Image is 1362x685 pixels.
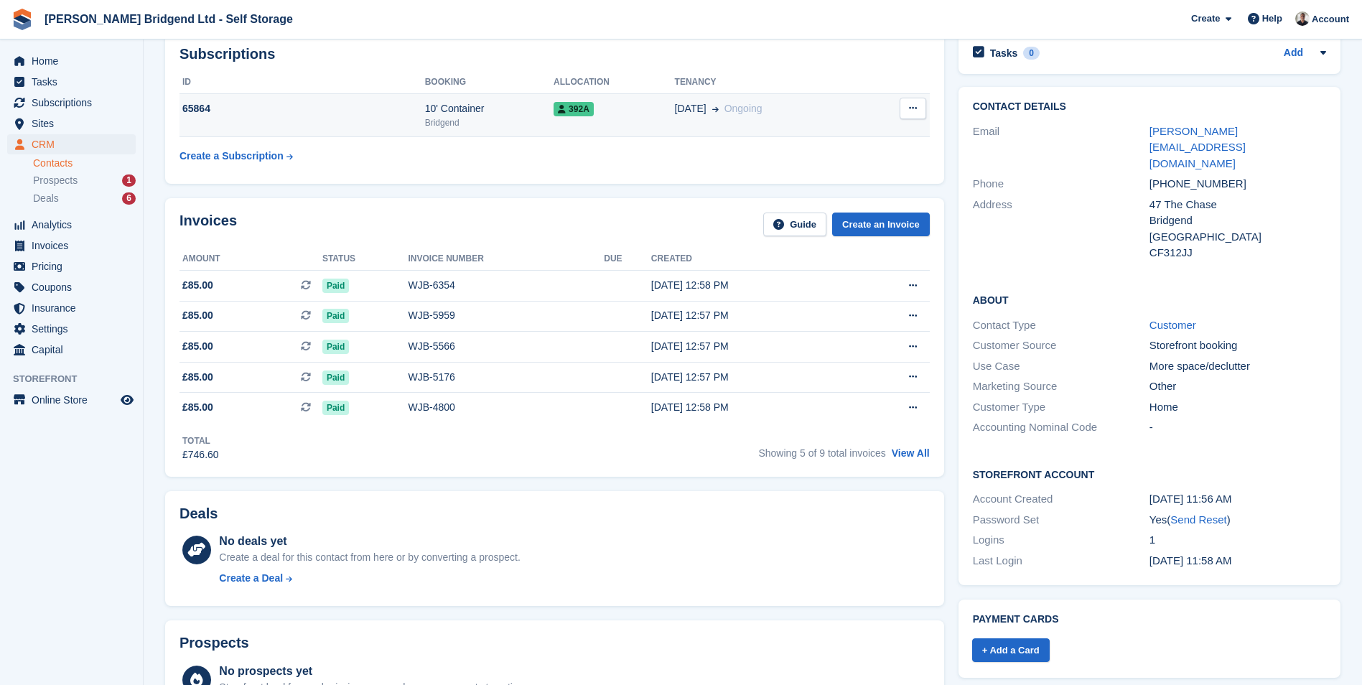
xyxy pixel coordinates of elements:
[13,372,143,386] span: Storefront
[409,308,605,323] div: WJB-5959
[33,192,59,205] span: Deals
[409,400,605,415] div: WJB-4800
[554,102,594,116] span: 392a
[122,192,136,205] div: 6
[1149,197,1326,213] div: 47 The Chase
[1149,491,1326,508] div: [DATE] 11:56 AM
[7,298,136,318] a: menu
[32,256,118,276] span: Pricing
[7,340,136,360] a: menu
[39,7,299,31] a: [PERSON_NAME] Bridgend Ltd - Self Storage
[651,339,852,354] div: [DATE] 12:57 PM
[7,93,136,113] a: menu
[1149,358,1326,375] div: More space/declutter
[182,339,213,354] span: £85.00
[322,309,349,323] span: Paid
[7,277,136,297] a: menu
[182,308,213,323] span: £85.00
[1167,513,1230,526] span: ( )
[122,174,136,187] div: 1
[32,72,118,92] span: Tasks
[973,512,1149,528] div: Password Set
[651,308,852,323] div: [DATE] 12:57 PM
[409,370,605,385] div: WJB-5176
[675,71,864,94] th: Tenancy
[892,447,930,459] a: View All
[1149,399,1326,416] div: Home
[182,434,219,447] div: Total
[1312,12,1349,27] span: Account
[1149,419,1326,436] div: -
[1149,125,1246,169] a: [PERSON_NAME][EMAIL_ADDRESS][DOMAIN_NAME]
[973,419,1149,436] div: Accounting Nominal Code
[554,71,674,94] th: Allocation
[32,134,118,154] span: CRM
[604,248,651,271] th: Due
[1191,11,1220,26] span: Create
[972,638,1050,662] a: + Add a Card
[425,71,554,94] th: Booking
[182,447,219,462] div: £746.60
[1262,11,1282,26] span: Help
[179,213,237,236] h2: Invoices
[33,157,136,170] a: Contacts
[11,9,33,30] img: stora-icon-8386f47178a22dfd0bd8f6a31ec36ba5ce8667c1dd55bd0f319d3a0aa187defe.svg
[1149,176,1326,192] div: [PHONE_NUMBER]
[1149,319,1196,331] a: Customer
[651,278,852,293] div: [DATE] 12:58 PM
[973,553,1149,569] div: Last Login
[7,236,136,256] a: menu
[1149,532,1326,549] div: 1
[1149,229,1326,246] div: [GEOGRAPHIC_DATA]
[219,571,520,586] a: Create a Deal
[32,298,118,318] span: Insurance
[179,505,218,522] h2: Deals
[651,400,852,415] div: [DATE] 12:58 PM
[7,113,136,134] a: menu
[182,278,213,293] span: £85.00
[763,213,826,236] a: Guide
[32,113,118,134] span: Sites
[179,143,293,169] a: Create a Subscription
[118,391,136,409] a: Preview store
[973,358,1149,375] div: Use Case
[973,532,1149,549] div: Logins
[973,378,1149,395] div: Marketing Source
[33,174,78,187] span: Prospects
[973,176,1149,192] div: Phone
[1149,213,1326,229] div: Bridgend
[973,101,1326,113] h2: Contact Details
[973,197,1149,261] div: Address
[1295,11,1310,26] img: Rhys Jones
[179,248,322,271] th: Amount
[724,103,762,114] span: Ongoing
[322,371,349,385] span: Paid
[1149,554,1232,567] time: 2024-12-15 11:58:26 UTC
[409,339,605,354] div: WJB-5566
[32,236,118,256] span: Invoices
[409,278,605,293] div: WJB-6354
[33,173,136,188] a: Prospects 1
[179,101,425,116] div: 65864
[179,46,930,62] h2: Subscriptions
[651,370,852,385] div: [DATE] 12:57 PM
[7,72,136,92] a: menu
[7,256,136,276] a: menu
[322,340,349,354] span: Paid
[32,93,118,113] span: Subscriptions
[219,571,283,586] div: Create a Deal
[1023,47,1040,60] div: 0
[179,71,425,94] th: ID
[322,279,349,293] span: Paid
[973,317,1149,334] div: Contact Type
[219,663,526,680] div: No prospects yet
[33,191,136,206] a: Deals 6
[973,399,1149,416] div: Customer Type
[973,124,1149,172] div: Email
[651,248,852,271] th: Created
[973,467,1326,481] h2: Storefront Account
[409,248,605,271] th: Invoice number
[973,491,1149,508] div: Account Created
[425,101,554,116] div: 10' Container
[32,319,118,339] span: Settings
